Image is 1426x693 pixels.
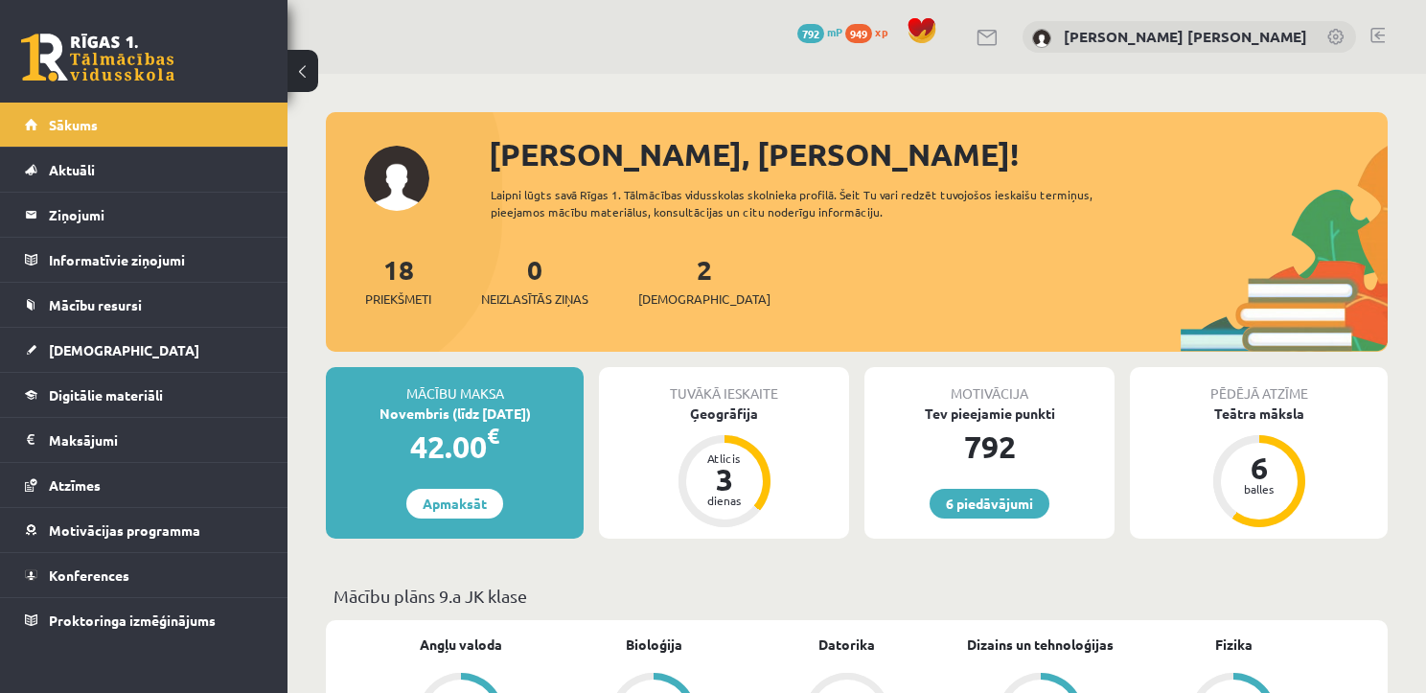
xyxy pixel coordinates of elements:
span: Atzīmes [49,476,101,494]
span: Mācību resursi [49,296,142,313]
a: Rīgas 1. Tālmācības vidusskola [21,34,174,81]
span: Priekšmeti [365,289,431,309]
a: Angļu valoda [420,635,502,655]
span: 949 [845,24,872,43]
span: xp [875,24,887,39]
span: 792 [797,24,824,43]
span: Aktuāli [49,161,95,178]
img: Arnis Jānis Klucis [1032,29,1051,48]
a: Fizika [1215,635,1253,655]
div: Atlicis [696,452,753,464]
div: Tuvākā ieskaite [599,367,849,404]
legend: Informatīvie ziņojumi [49,238,264,282]
a: Konferences [25,553,264,597]
span: Motivācijas programma [49,521,200,539]
div: dienas [696,495,753,506]
span: Proktoringa izmēģinājums [49,612,216,629]
div: Pēdējā atzīme [1130,367,1388,404]
span: € [487,422,499,450]
a: 18Priekšmeti [365,252,431,309]
a: Aktuāli [25,148,264,192]
span: mP [827,24,842,39]
span: [DEMOGRAPHIC_DATA] [49,341,199,358]
a: Sākums [25,103,264,147]
a: Mācību resursi [25,283,264,327]
div: Tev pieejamie punkti [864,404,1115,424]
a: Informatīvie ziņojumi [25,238,264,282]
a: Dizains un tehnoloģijas [967,635,1114,655]
a: Motivācijas programma [25,508,264,552]
a: 792 mP [797,24,842,39]
span: Sākums [49,116,98,133]
span: Neizlasītās ziņas [481,289,588,309]
div: Ģeogrāfija [599,404,849,424]
span: Digitālie materiāli [49,386,163,404]
a: Digitālie materiāli [25,373,264,417]
div: 3 [696,464,753,495]
a: [PERSON_NAME] [PERSON_NAME] [1064,27,1307,46]
a: Datorika [818,635,875,655]
a: [DEMOGRAPHIC_DATA] [25,328,264,372]
a: 6 piedāvājumi [930,489,1049,519]
a: 949 xp [845,24,897,39]
a: Apmaksāt [406,489,503,519]
a: Bioloģija [626,635,682,655]
a: Proktoringa izmēģinājums [25,598,264,642]
div: Novembris (līdz [DATE]) [326,404,584,424]
div: Mācību maksa [326,367,584,404]
div: 42.00 [326,424,584,470]
div: balles [1230,483,1288,495]
a: 0Neizlasītās ziņas [481,252,588,309]
div: 6 [1230,452,1288,483]
div: Motivācija [864,367,1115,404]
span: Konferences [49,566,129,584]
a: 2[DEMOGRAPHIC_DATA] [638,252,770,309]
span: [DEMOGRAPHIC_DATA] [638,289,770,309]
legend: Ziņojumi [49,193,264,237]
a: Atzīmes [25,463,264,507]
div: Teātra māksla [1130,404,1388,424]
a: Teātra māksla 6 balles [1130,404,1388,530]
div: 792 [864,424,1115,470]
a: Ziņojumi [25,193,264,237]
div: Laipni lūgts savā Rīgas 1. Tālmācības vidusskolas skolnieka profilā. Šeit Tu vari redzēt tuvojošo... [491,186,1128,220]
p: Mācību plāns 9.a JK klase [333,583,1380,609]
a: Ģeogrāfija Atlicis 3 dienas [599,404,849,530]
div: [PERSON_NAME], [PERSON_NAME]! [489,131,1388,177]
legend: Maksājumi [49,418,264,462]
a: Maksājumi [25,418,264,462]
